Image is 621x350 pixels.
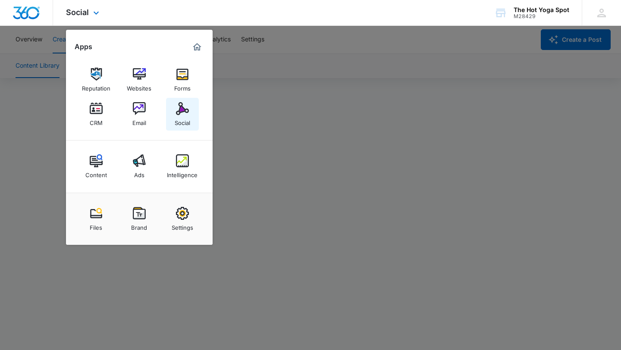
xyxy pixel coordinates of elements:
[514,13,569,19] div: account id
[127,81,151,92] div: Websites
[80,150,113,183] a: Content
[123,63,156,96] a: Websites
[85,167,107,178] div: Content
[166,203,199,235] a: Settings
[80,203,113,235] a: Files
[166,98,199,131] a: Social
[80,98,113,131] a: CRM
[66,8,89,17] span: Social
[166,150,199,183] a: Intelligence
[75,43,92,51] h2: Apps
[167,167,198,178] div: Intelligence
[166,63,199,96] a: Forms
[134,167,144,178] div: Ads
[123,98,156,131] a: Email
[80,63,113,96] a: Reputation
[131,220,147,231] div: Brand
[132,115,146,126] div: Email
[514,6,569,13] div: account name
[82,81,110,92] div: Reputation
[123,203,156,235] a: Brand
[90,115,103,126] div: CRM
[175,115,190,126] div: Social
[90,220,102,231] div: Files
[172,220,193,231] div: Settings
[123,150,156,183] a: Ads
[174,81,191,92] div: Forms
[190,40,204,54] a: Marketing 360® Dashboard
